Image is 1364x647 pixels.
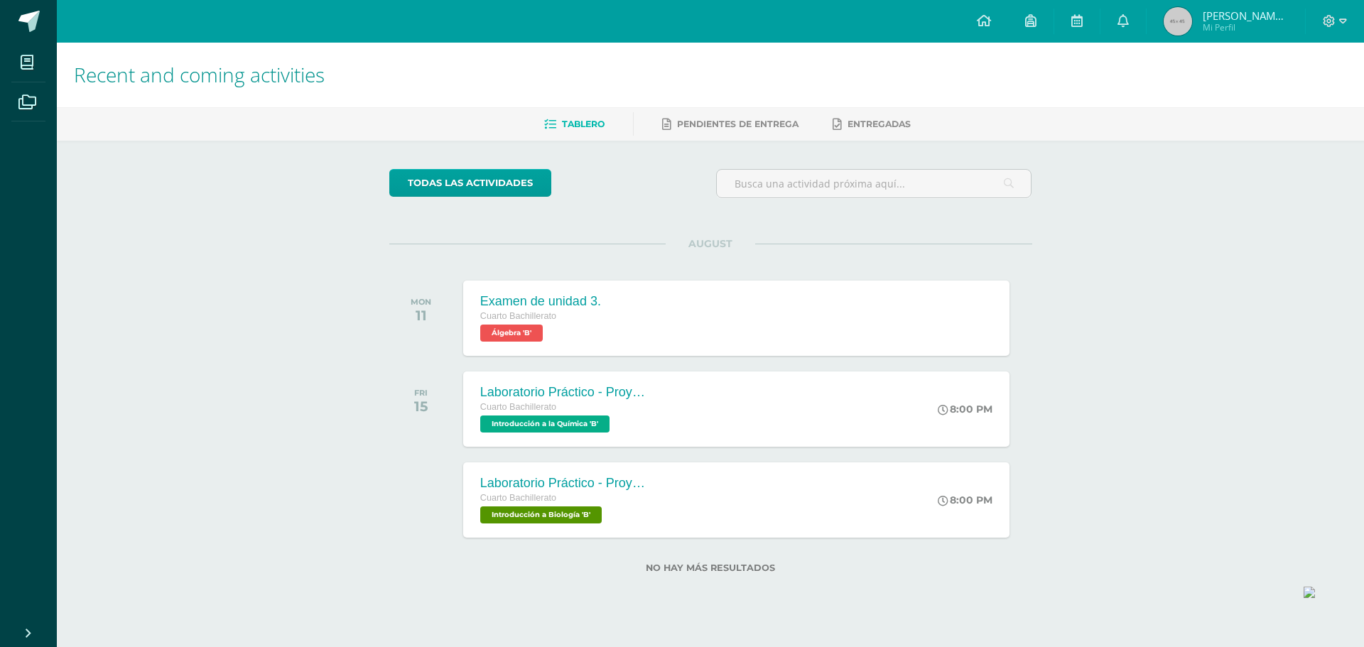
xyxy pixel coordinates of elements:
[480,506,602,523] span: Introducción a Biología 'B'
[389,562,1032,573] label: No hay más resultados
[411,297,431,307] div: MON
[662,113,799,136] a: Pendientes de entrega
[480,294,601,309] div: Examen de unidad 3.
[480,493,556,503] span: Cuarto Bachillerato
[938,494,992,506] div: 8:00 PM
[1203,21,1288,33] span: Mi Perfil
[480,402,556,412] span: Cuarto Bachillerato
[1164,7,1192,36] img: 45x45
[677,119,799,129] span: Pendientes de entrega
[562,119,605,129] span: Tablero
[480,476,651,491] div: Laboratorio Práctico - Proyecto de Unidad
[717,170,1032,197] input: Busca una actividad próxima aquí...
[414,388,428,398] div: FRI
[544,113,605,136] a: Tablero
[414,398,428,415] div: 15
[1203,9,1288,23] span: [PERSON_NAME] [PERSON_NAME]
[480,311,556,321] span: Cuarto Bachillerato
[389,169,551,197] a: todas las Actividades
[74,61,325,88] span: Recent and coming activities
[833,113,911,136] a: Entregadas
[480,385,651,400] div: Laboratorio Práctico - Proyecto de Unidad
[848,119,911,129] span: Entregadas
[938,403,992,415] div: 8:00 PM
[480,325,543,342] span: Álgebra 'B'
[480,415,610,433] span: Introducción a la Química 'B'
[411,307,431,324] div: 11
[666,237,755,250] span: AUGUST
